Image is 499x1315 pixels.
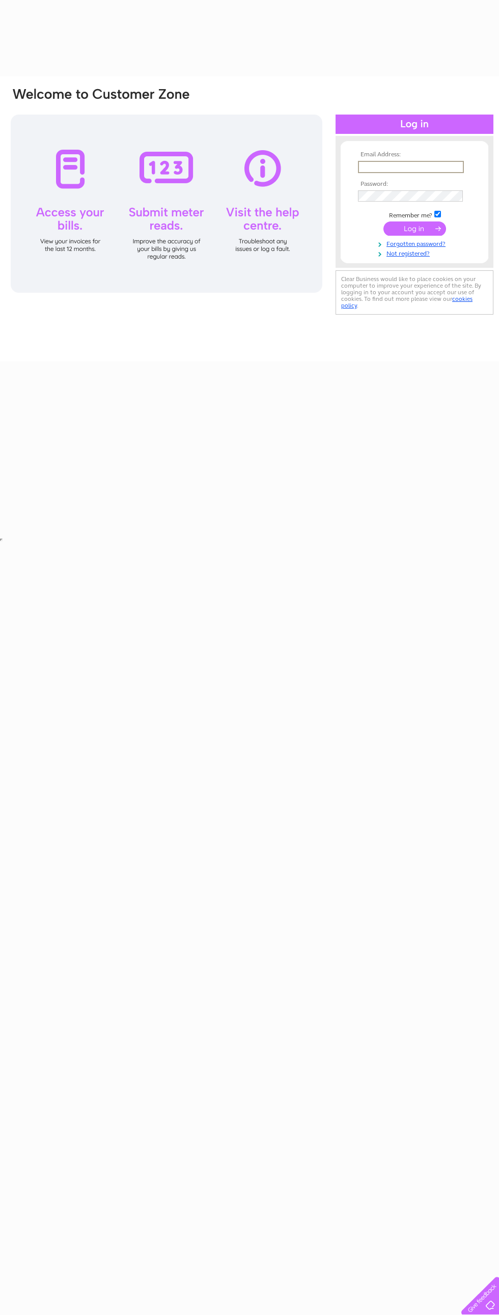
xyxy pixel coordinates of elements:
[355,181,474,188] th: Password:
[355,209,474,219] td: Remember me?
[341,295,473,309] a: cookies policy
[358,238,474,248] a: Forgotten password?
[383,221,446,236] input: Submit
[336,270,493,315] div: Clear Business would like to place cookies on your computer to improve your experience of the sit...
[358,248,474,258] a: Not registered?
[355,151,474,158] th: Email Address:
